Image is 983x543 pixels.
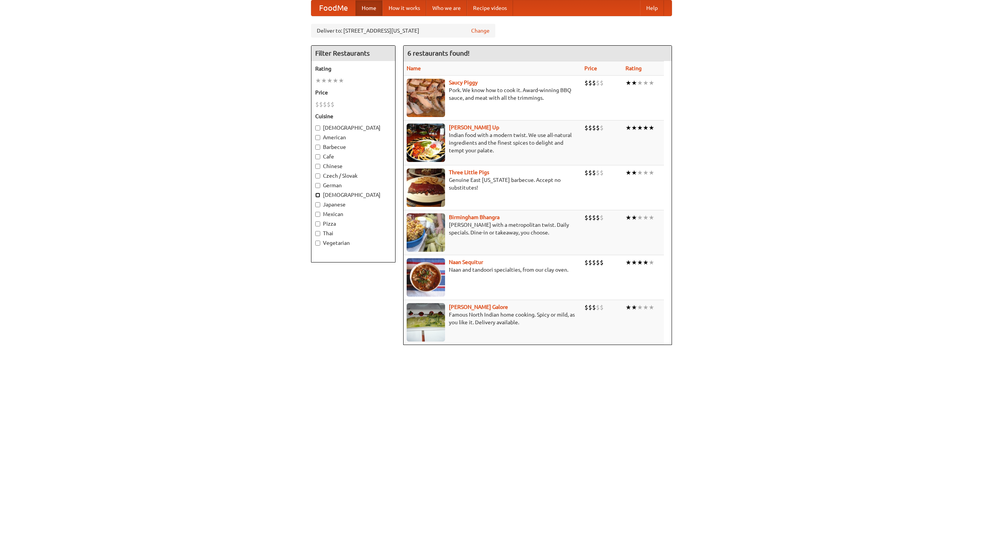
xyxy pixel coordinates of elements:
[315,173,320,178] input: Czech / Slovak
[588,258,592,267] li: $
[637,124,643,132] li: ★
[315,191,391,199] label: [DEMOGRAPHIC_DATA]
[449,169,489,175] a: Three Little Pigs
[643,213,649,222] li: ★
[315,220,391,228] label: Pizza
[592,258,596,267] li: $
[592,168,596,177] li: $
[449,124,499,130] a: [PERSON_NAME] Up
[631,213,637,222] li: ★
[311,46,395,61] h4: Filter Restaurants
[315,143,391,151] label: Barbecue
[592,124,596,132] li: $
[626,303,631,312] li: ★
[631,303,637,312] li: ★
[338,76,344,85] li: ★
[333,76,338,85] li: ★
[631,258,637,267] li: ★
[596,168,600,177] li: $
[315,212,320,217] input: Mexican
[643,168,649,177] li: ★
[637,79,643,87] li: ★
[407,124,445,162] img: curryup.jpg
[356,0,382,16] a: Home
[584,303,588,312] li: $
[588,303,592,312] li: $
[311,24,495,38] div: Deliver to: [STREET_ADDRESS][US_STATE]
[626,124,631,132] li: ★
[382,0,426,16] a: How it works
[315,164,320,169] input: Chinese
[600,258,604,267] li: $
[600,303,604,312] li: $
[407,221,578,236] p: [PERSON_NAME] with a metropolitan twist. Daily specials. Dine-in or takeaway, you choose.
[315,153,391,160] label: Cafe
[315,154,320,159] input: Cafe
[471,27,490,35] a: Change
[596,79,600,87] li: $
[584,79,588,87] li: $
[631,168,637,177] li: ★
[637,303,643,312] li: ★
[315,124,391,132] label: [DEMOGRAPHIC_DATA]
[407,79,445,117] img: saucy.jpg
[584,124,588,132] li: $
[315,229,391,237] label: Thai
[315,100,319,109] li: $
[315,221,320,226] input: Pizza
[643,124,649,132] li: ★
[315,135,320,140] input: American
[643,79,649,87] li: ★
[315,172,391,180] label: Czech / Slovak
[626,258,631,267] li: ★
[649,303,654,312] li: ★
[315,65,391,73] h5: Rating
[315,89,391,96] h5: Price
[426,0,467,16] a: Who we are
[649,213,654,222] li: ★
[467,0,513,16] a: Recipe videos
[643,258,649,267] li: ★
[649,124,654,132] li: ★
[588,168,592,177] li: $
[407,65,421,71] a: Name
[327,76,333,85] li: ★
[315,201,391,208] label: Japanese
[315,193,320,198] input: [DEMOGRAPHIC_DATA]
[315,210,391,218] label: Mexican
[588,124,592,132] li: $
[315,125,320,130] input: [DEMOGRAPHIC_DATA]
[315,76,321,85] li: ★
[637,213,643,222] li: ★
[649,168,654,177] li: ★
[584,65,597,71] a: Price
[449,304,508,310] a: [PERSON_NAME] Galore
[596,258,600,267] li: $
[319,100,323,109] li: $
[407,131,578,154] p: Indian food with a modern twist. We use all-natural ingredients and the finest spices to delight ...
[407,303,445,342] img: currygalore.jpg
[649,79,654,87] li: ★
[626,168,631,177] li: ★
[315,182,391,189] label: German
[584,168,588,177] li: $
[588,79,592,87] li: $
[407,168,445,207] img: littlepigs.jpg
[315,241,320,246] input: Vegetarian
[600,79,604,87] li: $
[649,258,654,267] li: ★
[449,79,478,86] a: Saucy Piggy
[449,259,483,265] a: Naan Sequitur
[315,202,320,207] input: Japanese
[315,112,391,120] h5: Cuisine
[315,145,320,150] input: Barbecue
[407,311,578,326] p: Famous North Indian home cooking. Spicy or mild, as you like it. Delivery available.
[407,50,470,57] ng-pluralize: 6 restaurants found!
[592,303,596,312] li: $
[592,213,596,222] li: $
[584,258,588,267] li: $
